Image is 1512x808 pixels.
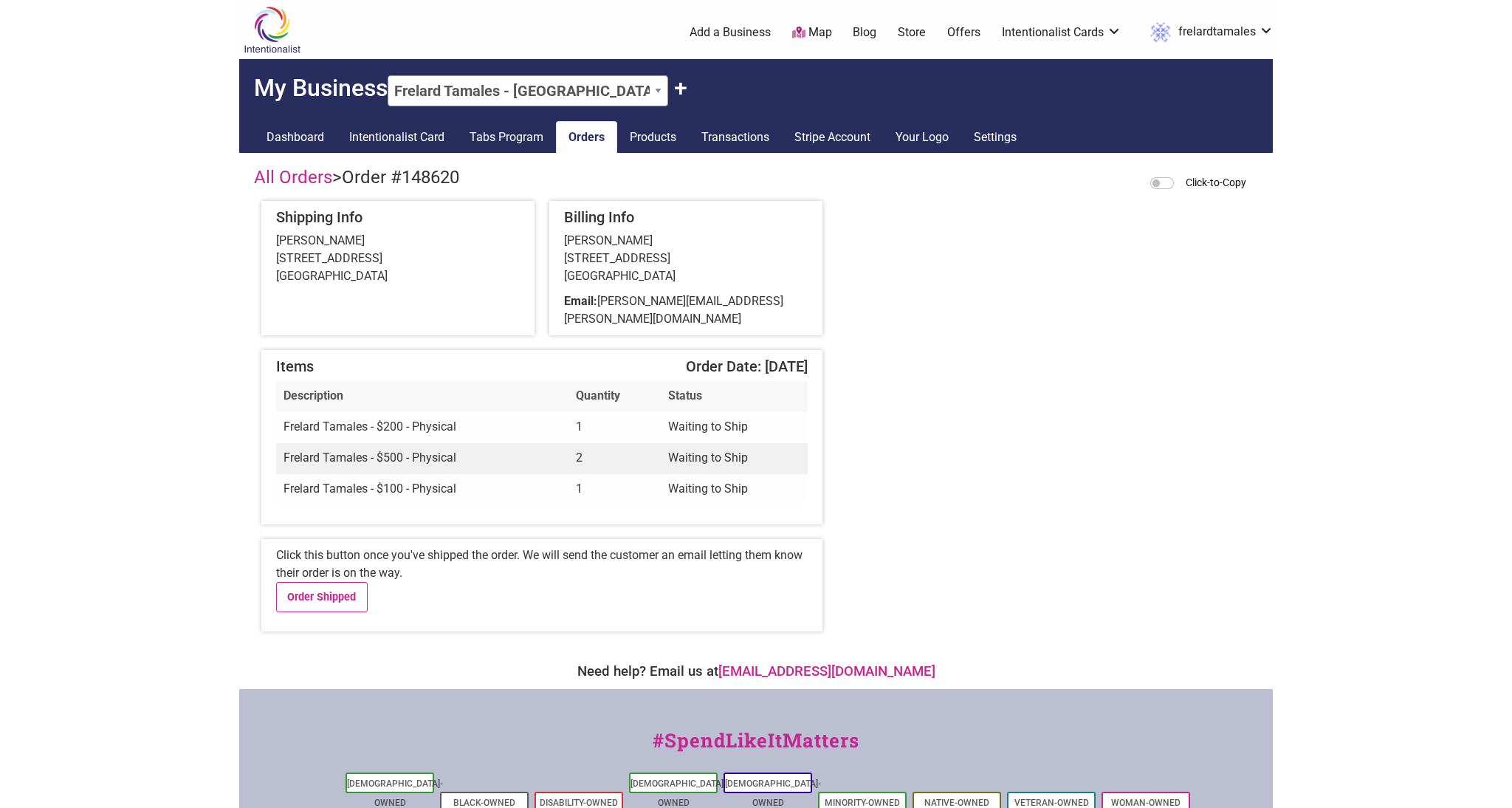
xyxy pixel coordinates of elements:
[276,357,314,375] span: Items
[718,663,935,679] a: [EMAIL_ADDRESS][DOMAIN_NAME]
[540,798,618,808] a: Disability-Owned
[1143,19,1274,46] a: frelardtamales
[661,443,808,474] td: Waiting to Ship
[661,474,808,505] td: Waiting to Ship
[825,798,900,808] a: Minority-Owned
[689,121,782,154] a: Transactions
[617,121,689,154] a: Products
[457,121,556,154] a: Tabs Program
[254,167,332,188] a: All Orders
[782,121,883,154] a: Stripe Account
[564,232,808,285] div: [PERSON_NAME] [STREET_ADDRESS] [GEOGRAPHIC_DATA]
[883,121,961,154] a: Your Logo
[661,412,808,443] td: Waiting to Ship
[276,232,520,285] div: [PERSON_NAME] [STREET_ADDRESS] [GEOGRAPHIC_DATA]
[276,208,520,226] h5: Shipping Info
[568,474,661,505] td: 1
[1002,24,1121,41] a: Intentionalist Cards
[690,24,771,41] a: Add a Business
[342,167,459,188] span: Order #148620
[1186,174,1246,192] label: Click-to-Copy
[276,443,568,474] td: Frelard Tamales - $500 - Physical
[568,381,661,412] th: Quantity
[792,24,832,41] a: Map
[853,24,876,41] a: Blog
[898,24,926,41] a: Store
[254,121,337,154] a: Dashboard
[661,381,808,412] th: Status
[1014,798,1089,808] a: Veteran-Owned
[261,539,822,631] div: Click this button once you've shipped the order. We will send the customer an email letting them ...
[556,121,617,154] a: Orders
[239,726,1273,770] div: #SpendLikeItMatters
[247,661,1265,682] div: Need help? Email us at
[276,381,568,412] th: Description
[568,412,661,443] td: 1
[276,582,368,612] a: Order Shipped
[564,294,783,326] span: [PERSON_NAME][EMAIL_ADDRESS][PERSON_NAME][DOMAIN_NAME]
[564,294,597,308] b: Email:
[568,443,661,474] td: 2
[453,798,515,808] a: Black-Owned
[1165,174,1258,192] div: When activated, clicking on any blue dashed outlined area will copy the contents to your clipboard.
[924,798,989,808] a: Native-Owned
[239,59,1273,106] h2: My Business
[237,6,307,54] img: Intentionalist
[276,412,568,443] td: Frelard Tamales - $200 - Physical
[961,121,1029,154] a: Settings
[337,121,457,154] a: Intentionalist Card
[1111,798,1181,808] a: Woman-Owned
[674,74,687,102] button: Claim Another
[254,167,459,188] h4: >
[564,208,808,226] h5: Billing Info
[630,778,726,808] a: [DEMOGRAPHIC_DATA]-Owned
[686,357,808,375] span: Order Date: [DATE]
[276,474,568,505] td: Frelard Tamales - $100 - Physical
[347,778,443,808] a: [DEMOGRAPHIC_DATA]-Owned
[947,24,980,41] a: Offers
[725,778,821,808] a: [DEMOGRAPHIC_DATA]-Owned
